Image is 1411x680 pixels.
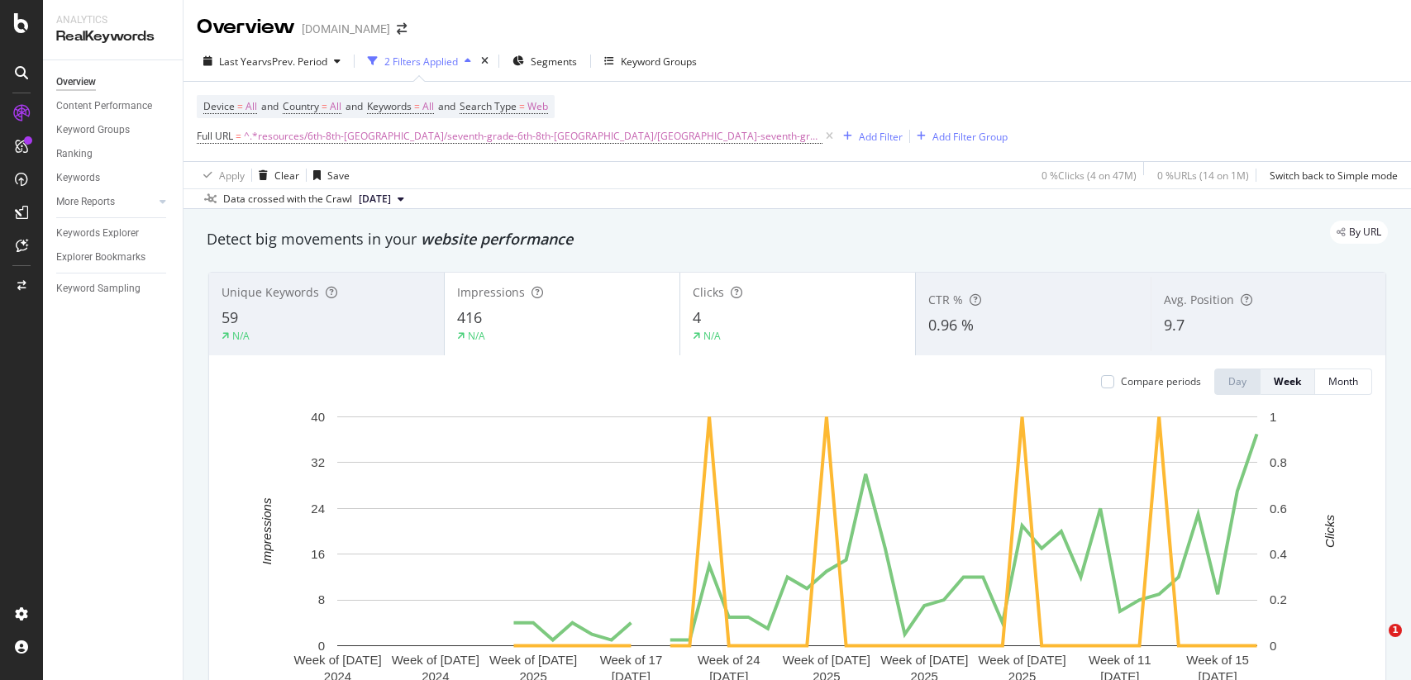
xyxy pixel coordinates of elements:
[56,193,155,211] a: More Reports
[352,189,411,209] button: [DATE]
[1270,169,1398,183] div: Switch back to Simple mode
[698,653,760,667] text: Week of 24
[346,99,363,113] span: and
[1330,221,1388,244] div: legacy label
[621,55,697,69] div: Keyword Groups
[56,13,169,27] div: Analytics
[293,653,381,667] text: Week of [DATE]
[56,280,141,297] div: Keyword Sampling
[693,284,724,300] span: Clicks
[260,497,274,564] text: Impressions
[56,169,100,187] div: Keywords
[1263,162,1398,188] button: Switch back to Simple mode
[506,48,584,74] button: Segments
[302,21,390,37] div: [DOMAIN_NAME]
[56,145,93,163] div: Ranking
[1270,455,1287,469] text: 0.8
[928,315,974,335] span: 0.96 %
[56,145,171,163] a: Ranking
[219,169,245,183] div: Apply
[322,99,327,113] span: =
[1274,374,1301,388] div: Week
[414,99,420,113] span: =
[197,162,245,188] button: Apply
[519,99,525,113] span: =
[197,48,347,74] button: Last YearvsPrev. Period
[311,502,325,516] text: 24
[245,95,257,118] span: All
[1328,374,1358,388] div: Month
[1355,624,1394,663] iframe: Intercom live chat
[262,55,327,69] span: vs Prev. Period
[1121,374,1201,388] div: Compare periods
[197,129,233,143] span: Full URL
[307,162,350,188] button: Save
[1389,624,1402,637] span: 1
[327,169,350,183] div: Save
[460,99,517,113] span: Search Type
[222,307,238,327] span: 59
[859,130,903,144] div: Add Filter
[1270,502,1287,516] text: 0.6
[222,284,319,300] span: Unique Keywords
[693,307,701,327] span: 4
[1164,292,1234,307] span: Avg. Position
[56,74,171,91] a: Overview
[392,653,479,667] text: Week of [DATE]
[837,126,903,146] button: Add Filter
[1270,639,1276,653] text: 0
[880,653,968,667] text: Week of [DATE]
[978,653,1065,667] text: Week of [DATE]
[932,130,1008,144] div: Add Filter Group
[783,653,870,667] text: Week of [DATE]
[237,99,243,113] span: =
[928,292,963,307] span: CTR %
[457,284,525,300] span: Impressions
[252,162,299,188] button: Clear
[197,13,295,41] div: Overview
[1089,653,1151,667] text: Week of 11
[1270,410,1276,424] text: 1
[457,307,482,327] span: 416
[359,192,391,207] span: 2025 Oct. 4th
[261,99,279,113] span: and
[56,225,171,242] a: Keywords Explorer
[330,95,341,118] span: All
[1261,369,1315,395] button: Week
[1214,369,1261,395] button: Day
[56,97,171,115] a: Content Performance
[910,126,1008,146] button: Add Filter Group
[598,48,703,74] button: Keyword Groups
[1228,374,1247,388] div: Day
[56,249,171,266] a: Explorer Bookmarks
[56,193,115,211] div: More Reports
[56,169,171,187] a: Keywords
[478,53,492,69] div: times
[56,121,171,139] a: Keyword Groups
[311,547,325,561] text: 16
[468,329,485,343] div: N/A
[318,592,325,606] text: 8
[203,99,235,113] span: Device
[361,48,478,74] button: 2 Filters Applied
[422,95,434,118] span: All
[232,329,250,343] div: N/A
[1042,169,1137,183] div: 0 % Clicks ( 4 on 47M )
[600,653,663,667] text: Week of 17
[56,97,152,115] div: Content Performance
[219,55,262,69] span: Last Year
[384,55,458,69] div: 2 Filters Applied
[311,410,325,424] text: 40
[1186,653,1249,667] text: Week of 15
[397,23,407,35] div: arrow-right-arrow-left
[1323,514,1337,547] text: Clicks
[1270,547,1287,561] text: 0.4
[527,95,548,118] span: Web
[1315,369,1372,395] button: Month
[438,99,455,113] span: and
[311,455,325,469] text: 32
[283,99,319,113] span: Country
[531,55,577,69] span: Segments
[56,280,171,297] a: Keyword Sampling
[244,125,822,148] span: ^.*resources/6th-8th-[GEOGRAPHIC_DATA]/seventh-grade-6th-8th-[GEOGRAPHIC_DATA]/[GEOGRAPHIC_DATA]-...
